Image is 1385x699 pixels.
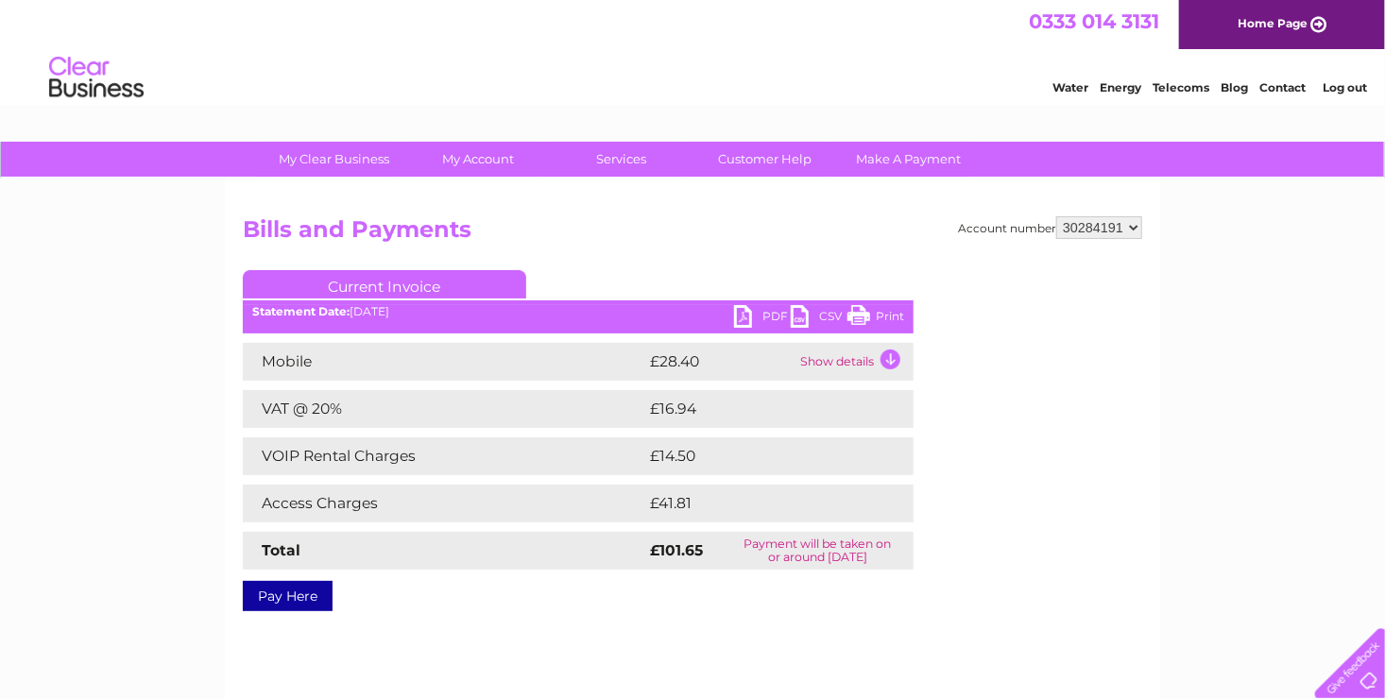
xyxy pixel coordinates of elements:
a: My Clear Business [257,142,413,177]
strong: Total [262,541,300,559]
a: 0333 014 3131 [1029,9,1159,33]
a: Blog [1221,80,1248,94]
td: £14.50 [645,437,874,475]
a: Telecoms [1153,80,1209,94]
a: Services [544,142,700,177]
a: Pay Here [243,581,333,611]
strong: £101.65 [650,541,703,559]
a: CSV [791,305,847,332]
td: Access Charges [243,485,645,522]
a: Print [847,305,904,332]
div: Clear Business is a trading name of Verastar Limited (registered in [GEOGRAPHIC_DATA] No. 3667643... [248,10,1140,92]
td: Show details [795,343,914,381]
a: Make A Payment [831,142,987,177]
td: £41.81 [645,485,872,522]
td: Mobile [243,343,645,381]
h2: Bills and Payments [243,216,1142,252]
td: £28.40 [645,343,795,381]
a: Contact [1259,80,1306,94]
img: logo.png [48,49,145,107]
td: VOIP Rental Charges [243,437,645,475]
td: Payment will be taken on or around [DATE] [722,532,914,570]
td: £16.94 [645,390,875,428]
div: [DATE] [243,305,914,318]
b: Statement Date: [252,304,350,318]
a: Customer Help [688,142,844,177]
td: VAT @ 20% [243,390,645,428]
a: Energy [1100,80,1141,94]
div: Account number [958,216,1142,239]
a: PDF [734,305,791,332]
a: Current Invoice [243,270,526,298]
a: Water [1052,80,1088,94]
a: Log out [1323,80,1367,94]
a: My Account [401,142,556,177]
